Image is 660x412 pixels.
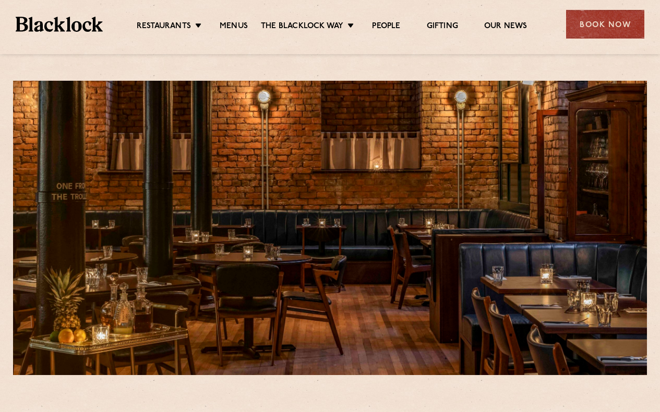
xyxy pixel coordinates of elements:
[484,21,527,33] a: Our News
[220,21,248,33] a: Menus
[261,21,343,33] a: The Blacklock Way
[427,21,458,33] a: Gifting
[16,17,103,31] img: BL_Textured_Logo-footer-cropped.svg
[372,21,400,33] a: People
[566,10,644,39] div: Book Now
[137,21,191,33] a: Restaurants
